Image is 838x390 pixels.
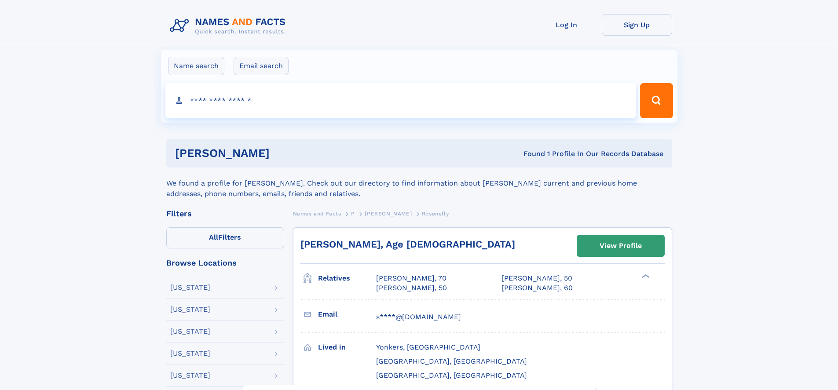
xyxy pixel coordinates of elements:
[168,57,224,75] label: Name search
[318,340,376,355] h3: Lived in
[170,372,210,379] div: [US_STATE]
[170,328,210,335] div: [US_STATE]
[422,211,449,217] span: Rosenelly
[396,149,663,159] div: Found 1 Profile In Our Records Database
[577,235,664,256] a: View Profile
[376,371,527,379] span: [GEOGRAPHIC_DATA], [GEOGRAPHIC_DATA]
[376,273,446,283] a: [PERSON_NAME], 70
[318,271,376,286] h3: Relatives
[640,83,673,118] button: Search Button
[376,343,480,351] span: Yonkers, [GEOGRAPHIC_DATA]
[166,227,284,248] label: Filters
[351,211,355,217] span: P
[293,208,341,219] a: Names and Facts
[170,284,210,291] div: [US_STATE]
[165,83,637,118] input: search input
[318,307,376,322] h3: Email
[501,283,573,293] a: [PERSON_NAME], 60
[170,350,210,357] div: [US_STATE]
[166,14,293,38] img: Logo Names and Facts
[531,14,602,36] a: Log In
[602,14,672,36] a: Sign Up
[600,236,642,256] div: View Profile
[365,208,412,219] a: [PERSON_NAME]
[166,168,672,199] div: We found a profile for [PERSON_NAME]. Check out our directory to find information about [PERSON_N...
[209,233,218,241] span: All
[376,283,447,293] a: [PERSON_NAME], 50
[501,273,572,283] a: [PERSON_NAME], 50
[365,211,412,217] span: [PERSON_NAME]
[300,239,515,250] a: [PERSON_NAME], Age [DEMOGRAPHIC_DATA]
[166,210,284,218] div: Filters
[376,357,527,365] span: [GEOGRAPHIC_DATA], [GEOGRAPHIC_DATA]
[175,148,397,159] h1: [PERSON_NAME]
[640,273,650,279] div: ❯
[170,306,210,313] div: [US_STATE]
[234,57,289,75] label: Email search
[166,259,284,267] div: Browse Locations
[351,208,355,219] a: P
